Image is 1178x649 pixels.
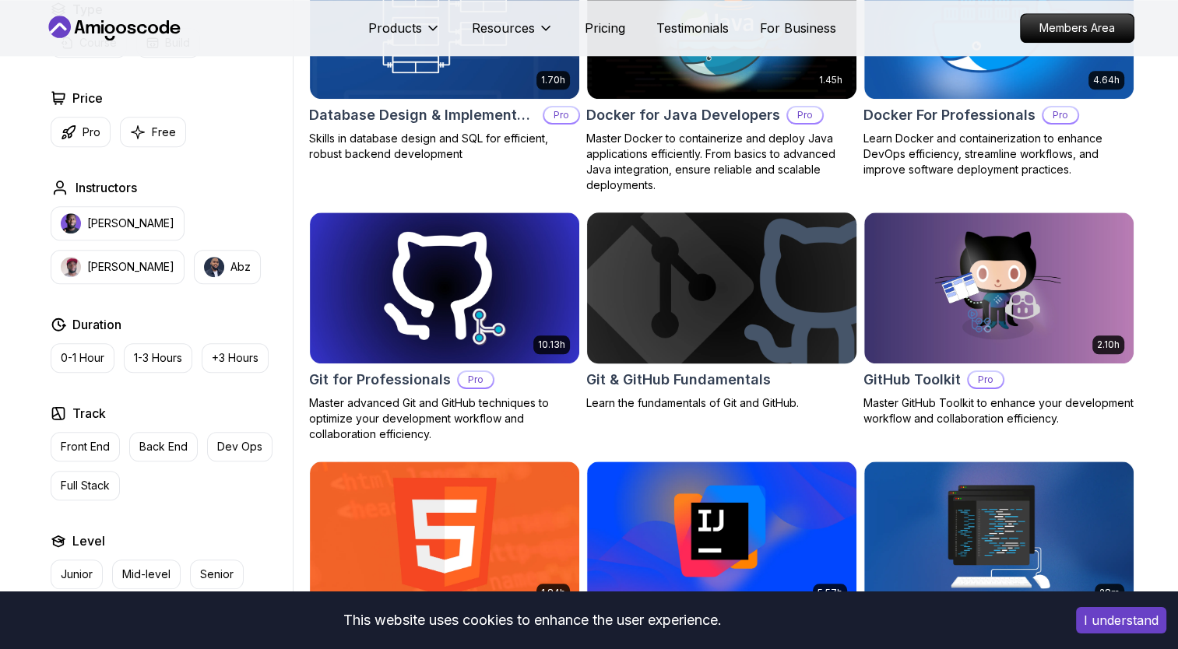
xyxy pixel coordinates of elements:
[51,250,185,284] button: instructor img[PERSON_NAME]
[61,350,104,366] p: 0-1 Hour
[863,104,1036,126] h2: Docker For Professionals
[72,315,121,334] h2: Duration
[586,395,857,411] p: Learn the fundamentals of Git and GitHub.
[863,212,1134,426] a: GitHub Toolkit card2.10hGitHub ToolkitProMaster GitHub Toolkit to enhance your development workfl...
[1093,74,1120,86] p: 4.64h
[212,350,258,366] p: +3 Hours
[51,206,185,240] button: instructor img[PERSON_NAME]
[202,343,269,373] button: +3 Hours
[863,131,1134,177] p: Learn Docker and containerization to enhance DevOps efficiency, streamline workflows, and improve...
[72,89,103,107] h2: Price
[194,250,261,284] button: instructor imgAbz
[61,213,81,233] img: instructor img
[309,369,451,391] h2: Git for Professionals
[200,567,234,582] p: Senior
[134,350,182,366] p: 1-3 Hours
[544,107,578,123] p: Pro
[310,461,579,612] img: HTML Essentials card
[12,603,1053,637] div: This website uses cookies to enhance the user experience.
[61,439,110,454] p: Front End
[1099,587,1120,599] p: 28m
[61,478,110,493] p: Full Stack
[863,395,1134,426] p: Master GitHub Toolkit to enhance your development workflow and collaboration efficiency.
[124,343,192,373] button: 1-3 Hours
[1043,107,1078,123] p: Pro
[207,432,273,461] button: Dev Ops
[61,567,93,582] p: Junior
[1020,13,1134,43] a: Members Area
[51,471,120,500] button: Full Stack
[309,395,580,442] p: Master advanced Git and GitHub techniques to optimize your development workflow and collaboration...
[538,339,565,351] p: 10.13h
[51,117,111,147] button: Pro
[190,560,244,589] button: Senior
[472,19,554,50] button: Resources
[310,212,579,363] img: Git for Professionals card
[83,125,100,140] p: Pro
[309,212,580,442] a: Git for Professionals card10.13hGit for ProfessionalsProMaster advanced Git and GitHub techniques...
[819,74,842,86] p: 1.45h
[1097,339,1120,351] p: 2.10h
[760,19,836,37] a: For Business
[230,259,251,275] p: Abz
[51,343,114,373] button: 0-1 Hour
[368,19,422,37] p: Products
[61,257,81,277] img: instructor img
[585,19,625,37] a: Pricing
[864,461,1134,612] img: Java CLI Build card
[309,131,580,162] p: Skills in database design and SQL for efficient, robust backend development
[1021,14,1134,42] p: Members Area
[788,107,822,123] p: Pro
[152,125,176,140] p: Free
[969,372,1003,388] p: Pro
[120,117,186,147] button: Free
[541,587,565,599] p: 1.84h
[541,74,565,86] p: 1.70h
[309,104,536,126] h2: Database Design & Implementation
[459,372,493,388] p: Pro
[1076,607,1166,633] button: Accept cookies
[863,369,961,391] h2: GitHub Toolkit
[112,560,181,589] button: Mid-level
[586,212,857,411] a: Git & GitHub Fundamentals cardGit & GitHub FundamentalsLearn the fundamentals of Git and GitHub.
[72,531,105,550] h2: Level
[76,178,137,197] h2: Instructors
[586,369,771,391] h2: Git & GitHub Fundamentals
[586,131,857,193] p: Master Docker to containerize and deploy Java applications efficiently. From basics to advanced J...
[139,439,188,454] p: Back End
[587,461,856,612] img: IntelliJ IDEA Developer Guide card
[586,104,780,126] h2: Docker for Java Developers
[87,216,174,231] p: [PERSON_NAME]
[129,432,198,461] button: Back End
[580,209,863,367] img: Git & GitHub Fundamentals card
[472,19,535,37] p: Resources
[656,19,729,37] a: Testimonials
[818,587,842,599] p: 5.57h
[864,212,1134,363] img: GitHub Toolkit card
[204,257,224,277] img: instructor img
[122,567,171,582] p: Mid-level
[87,259,174,275] p: [PERSON_NAME]
[51,432,120,461] button: Front End
[217,439,262,454] p: Dev Ops
[51,560,103,589] button: Junior
[368,19,441,50] button: Products
[72,404,106,423] h2: Track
